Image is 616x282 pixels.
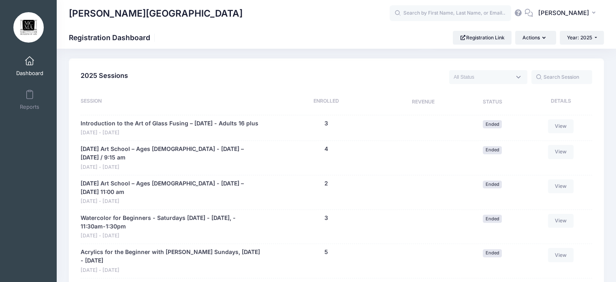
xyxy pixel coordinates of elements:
[548,145,574,159] a: View
[538,9,589,17] span: [PERSON_NAME]
[483,215,502,222] span: Ended
[560,31,604,45] button: Year: 2025
[81,97,265,107] div: Session
[81,232,261,240] span: [DATE] - [DATE]
[324,179,328,188] button: 2
[81,179,261,196] a: [DATE] Art School – Ages [DEMOGRAPHIC_DATA] - [DATE] – [DATE] 11:00 am
[81,129,258,137] span: [DATE] - [DATE]
[81,214,261,231] a: Watercolor for Beginners - Saturdays [DATE] - [DATE], - 11:30am-1:30pm
[81,71,128,80] span: 2025 Sessions
[390,5,511,22] input: Search by First Name, Last Name, or Email...
[81,145,261,162] a: [DATE] Art School – Ages [DEMOGRAPHIC_DATA] - [DATE] – [DATE] / 9:15 am
[548,119,574,133] a: View
[81,119,258,128] a: Introduction to the Art of Glass Fusing – [DATE] - Adults 16 plus
[81,248,261,265] a: Acrylics for the Beginner with [PERSON_NAME] Sundays, [DATE] - [DATE]
[483,120,502,128] span: Ended
[459,97,526,107] div: Status
[265,97,388,107] div: Enrolled
[16,70,43,77] span: Dashboard
[324,214,328,222] button: 3
[531,70,592,84] input: Search Session
[13,12,44,43] img: Marietta Cobb Museum of Art
[11,52,49,80] a: Dashboard
[69,33,157,42] h1: Registration Dashboard
[81,164,261,171] span: [DATE] - [DATE]
[388,97,459,107] div: Revenue
[454,73,511,81] textarea: Search
[324,248,328,256] button: 5
[69,4,243,23] h1: [PERSON_NAME][GEOGRAPHIC_DATA]
[533,4,604,23] button: [PERSON_NAME]
[515,31,556,45] button: Actions
[548,248,574,262] a: View
[81,267,261,274] span: [DATE] - [DATE]
[11,86,49,114] a: Reports
[548,179,574,193] a: View
[548,214,574,228] a: View
[453,31,512,45] a: Registration Link
[81,198,261,205] span: [DATE] - [DATE]
[567,34,592,41] span: Year: 2025
[526,97,592,107] div: Details
[324,145,328,153] button: 4
[20,103,39,110] span: Reports
[483,146,502,154] span: Ended
[324,119,328,128] button: 3
[483,249,502,257] span: Ended
[483,181,502,188] span: Ended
